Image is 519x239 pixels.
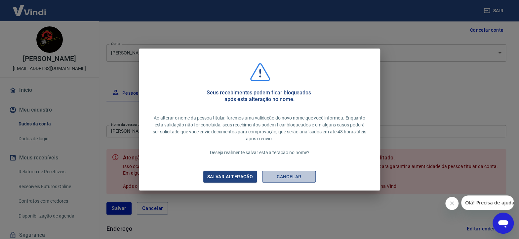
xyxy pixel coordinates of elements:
[461,195,514,210] iframe: Mensagem da empresa
[207,89,312,103] h5: Seus recebimentos podem ficar bloqueados após esta alteração no nome.
[199,173,261,181] div: Salvar alteração
[445,197,459,210] iframe: Fechar mensagem
[152,115,367,156] p: Ao alterar o nome da pessoa titular, faremos uma validação do novo nome que você informou. Enquan...
[262,171,316,183] button: Cancelar
[493,213,514,234] iframe: Botão para abrir a janela de mensagens
[4,5,56,10] span: Olá! Precisa de ajuda?
[203,171,257,183] button: Salvar alteração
